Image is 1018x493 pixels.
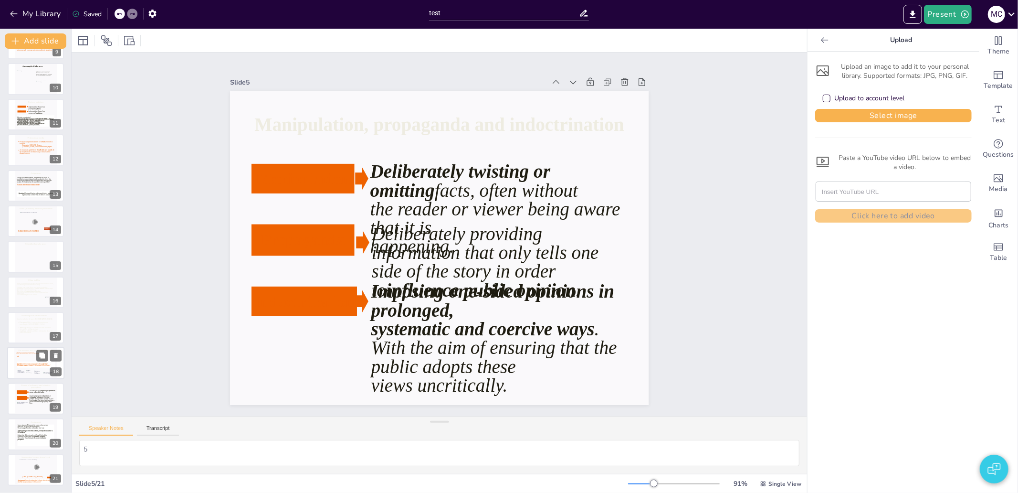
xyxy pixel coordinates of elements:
[815,62,972,80] div: Upload an image to add it to your personal library. Supported formats: JPG, PNG, GIF.
[50,155,61,163] div: 12
[924,5,972,24] button: Present
[429,6,579,20] input: Insert title
[8,241,64,272] div: 15
[979,63,1018,97] div: Add ready made slides
[815,209,972,223] button: Click here to add video
[815,153,972,171] div: Paste a YouTube video URL below to embed a video.
[989,184,1008,194] span: Media
[79,425,133,436] button: Speaker Notes
[50,439,61,448] div: 20
[988,220,1008,231] span: Charts
[8,454,64,486] div: 21
[8,383,64,415] div: 19
[8,418,64,450] div: 20
[50,332,61,341] div: 17
[8,277,64,308] div: 16
[8,170,64,202] div: 13
[8,312,64,343] div: 17
[79,440,799,466] textarea: 5
[101,35,112,46] span: Position
[987,46,1009,57] span: Theme
[72,10,102,19] div: Saved
[815,109,972,122] button: Select image
[50,474,61,483] div: 21
[50,368,62,376] div: 18
[983,150,1014,160] span: Questions
[984,81,1013,91] span: Template
[50,84,61,92] div: 10
[50,190,61,199] div: 13
[122,33,136,48] div: Resize presentation
[8,134,64,166] div: 12
[75,33,91,48] div: Layout
[988,6,1005,23] div: M C
[988,5,1005,24] button: M C
[5,33,66,49] button: Add slide
[822,182,965,201] input: Insert YouTube URL
[52,48,61,56] div: 9
[36,112,42,114] span: opinion
[50,261,61,270] div: 15
[990,253,1007,263] span: Table
[979,97,1018,132] div: Add text boxes
[137,425,179,436] button: Transcript
[50,119,61,128] div: 11
[22,476,42,478] span: [URL][DOMAIN_NAME]
[979,166,1018,201] div: Add images, graphics, shapes or video
[903,5,922,24] button: Export to PowerPoint
[281,293,396,400] span: views uncritically.
[729,479,752,488] div: 91 %
[979,29,1018,63] div: Change the overall theme
[832,29,970,52] p: Upload
[7,347,64,380] div: 18
[50,350,62,362] button: Delete Slide
[50,403,61,412] div: 19
[979,235,1018,269] div: Add a table
[834,94,904,103] div: Upload to account level
[50,225,61,234] div: 14
[8,63,64,95] div: 10
[7,6,65,21] button: My Library
[992,115,1005,126] span: Text
[823,94,904,103] div: Upload to account level
[8,99,64,130] div: 11
[8,205,64,237] div: 14
[75,479,628,488] div: Slide 5 / 21
[29,110,45,114] span: Information based on someone’s
[979,201,1018,235] div: Add charts and graphs
[36,350,48,362] button: Duplicate Slide
[768,480,801,488] span: Single View
[50,297,61,305] div: 16
[979,132,1018,166] div: Get real-time input from your audience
